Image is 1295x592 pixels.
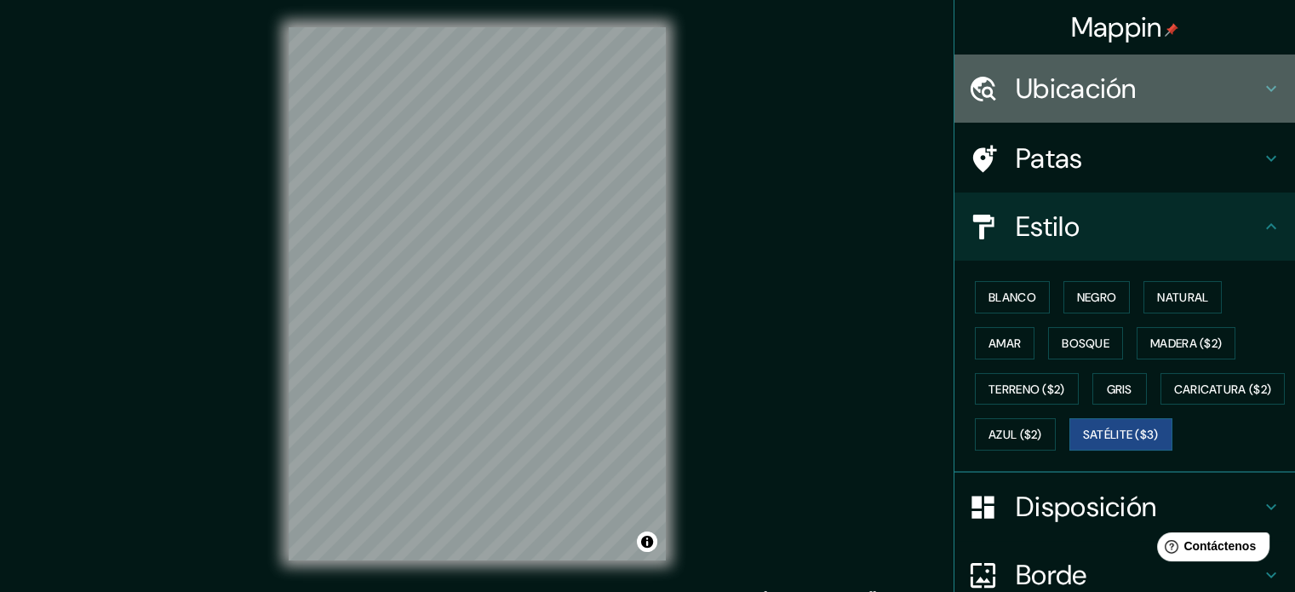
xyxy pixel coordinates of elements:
font: Negro [1077,290,1117,305]
font: Amar [988,336,1021,351]
font: Ubicación [1016,71,1137,106]
font: Mappin [1071,9,1162,45]
button: Activar o desactivar atribución [637,532,657,552]
canvas: Mapa [289,27,666,560]
img: pin-icon.png [1165,23,1178,37]
button: Gris [1092,373,1147,405]
button: Blanco [975,281,1050,313]
font: Bosque [1062,336,1109,351]
font: Patas [1016,141,1083,176]
div: Patas [954,124,1295,193]
font: Azul ($2) [988,428,1042,443]
button: Caricatura ($2) [1160,373,1286,405]
button: Natural [1143,281,1222,313]
div: Estilo [954,193,1295,261]
button: Madera ($2) [1137,327,1235,359]
font: Madera ($2) [1150,336,1222,351]
font: Disposición [1016,489,1156,525]
font: Caricatura ($2) [1174,382,1272,397]
font: Satélite ($3) [1083,428,1159,443]
button: Satélite ($3) [1069,418,1172,451]
button: Negro [1063,281,1131,313]
button: Terreno ($2) [975,373,1079,405]
font: Terreno ($2) [988,382,1065,397]
div: Ubicación [954,55,1295,123]
button: Amar [975,327,1034,359]
div: Disposición [954,473,1295,541]
button: Bosque [1048,327,1123,359]
font: Blanco [988,290,1036,305]
font: Natural [1157,290,1208,305]
button: Azul ($2) [975,418,1056,451]
iframe: Lanzador de widgets de ayuda [1143,526,1276,573]
font: Estilo [1016,209,1080,244]
font: Gris [1107,382,1132,397]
